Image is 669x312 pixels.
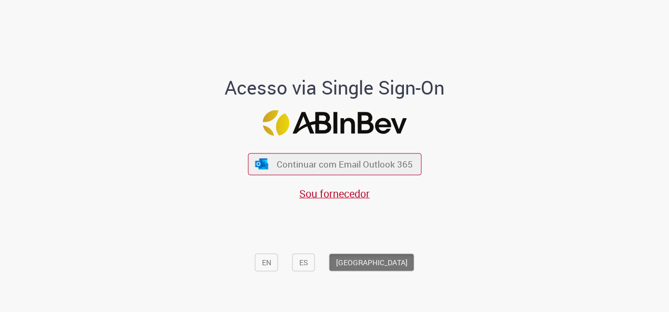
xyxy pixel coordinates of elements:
[277,158,413,170] span: Continuar com Email Outlook 365
[299,186,370,200] a: Sou fornecedor
[292,253,315,271] button: ES
[262,110,407,136] img: Logo ABInBev
[189,77,481,98] h1: Acesso via Single Sign-On
[248,153,421,175] button: ícone Azure/Microsoft 360 Continuar com Email Outlook 365
[255,253,278,271] button: EN
[329,253,414,271] button: [GEOGRAPHIC_DATA]
[255,158,269,169] img: ícone Azure/Microsoft 360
